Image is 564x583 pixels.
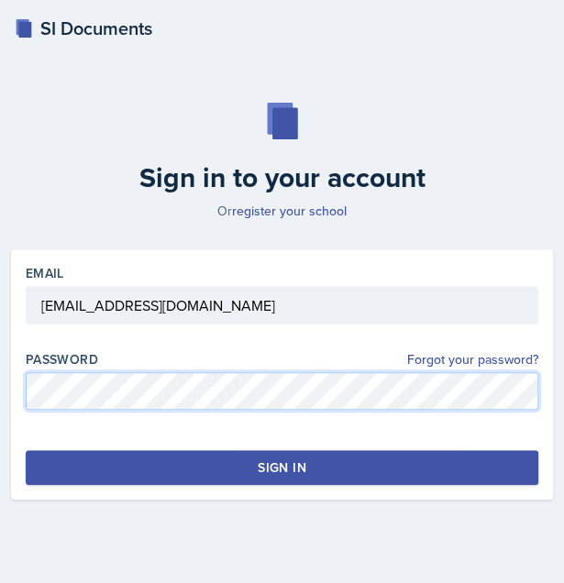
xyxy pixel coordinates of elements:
button: Sign in [26,450,538,485]
label: Email [26,264,64,282]
a: Forgot your password? [407,350,538,369]
div: Sign in [258,458,305,477]
label: Password [26,350,98,368]
a: register your school [232,202,347,220]
input: Email [26,286,538,324]
a: SI Documents [15,15,152,42]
